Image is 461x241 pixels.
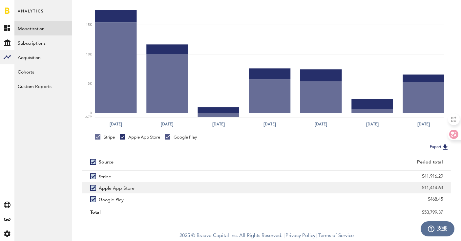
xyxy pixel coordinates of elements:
a: Terms of Service [318,233,354,238]
text: [DATE] [315,121,327,127]
a: Custom Reports [14,79,72,93]
iframe: 開啟您可用於找到更多資訊的 Widget [420,221,454,238]
div: Apple App Store [120,134,160,140]
div: Total [90,208,259,217]
span: Analytics [18,7,44,21]
text: [DATE] [212,121,225,127]
text: [DATE] [366,121,379,127]
text: 0 [90,112,92,115]
text: -679 [85,116,92,119]
text: [DATE] [263,121,276,127]
img: Export [441,143,449,151]
div: $41,916.29 [275,171,443,181]
div: $11,414.63 [275,183,443,193]
text: 10K [86,53,92,56]
button: Export [428,143,451,151]
text: [DATE] [417,121,430,127]
div: Stripe [95,134,115,140]
span: Google Play [99,193,124,205]
a: Subscriptions [14,35,72,50]
text: [DATE] [110,121,122,127]
div: Source [99,160,114,165]
a: Acquisition [14,50,72,64]
text: [DATE] [161,121,173,127]
a: Privacy Policy [285,233,315,238]
a: Monetization [14,21,72,35]
div: Period total [275,160,443,165]
span: Stripe [99,170,111,182]
text: 15K [86,23,92,27]
a: Cohorts [14,64,72,79]
text: 5K [88,82,92,85]
div: $53,799.37 [275,208,443,217]
div: Google Play [165,134,197,140]
span: 2025 © Braavo Capital Inc. All Rights Reserved. [179,231,283,241]
div: $468.45 [275,194,443,204]
span: Apple App Store [99,182,135,193]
